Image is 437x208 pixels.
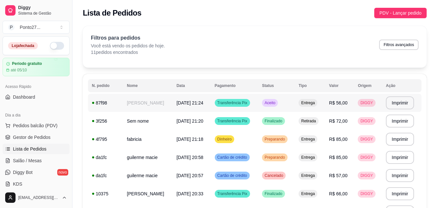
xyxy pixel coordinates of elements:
[329,100,347,105] span: R$ 56,00
[359,118,374,124] span: DIGGY
[18,5,67,11] span: Diggy
[123,166,172,185] td: guilerme macie
[211,79,258,92] th: Pagamento
[3,110,70,120] div: Dia a dia
[295,79,325,92] th: Tipo
[359,137,374,142] span: DIGGY
[386,96,414,109] button: Imprimir
[216,173,248,178] span: Cartão de crédito
[11,67,27,73] article: até 05/10
[3,81,70,92] div: Acesso Rápido
[92,100,119,106] div: 87f98
[300,173,316,178] span: Entrega
[20,24,40,31] div: Ponto27 ...
[359,100,374,105] span: DIGGY
[177,137,203,142] span: [DATE] 21:18
[3,21,70,34] button: Select a team
[216,191,249,196] span: Transferência Pix
[386,115,414,128] button: Imprimir
[3,3,70,18] a: DiggySistema de Gestão
[92,172,119,179] div: da1fc
[379,9,421,17] span: PDV - Lançar pedido
[3,179,70,189] a: KDS
[354,79,382,92] th: Origem
[177,155,203,160] span: [DATE] 20:58
[83,8,141,18] h2: Lista de Pedidos
[300,137,316,142] span: Entrega
[329,118,347,124] span: R$ 72,00
[3,58,70,76] a: Período gratuitoaté 05/10
[177,191,203,196] span: [DATE] 20:33
[3,120,70,131] button: Pedidos balcão (PDV)
[329,191,347,196] span: R$ 66,00
[300,118,317,124] span: Retirada
[123,94,172,112] td: [PERSON_NAME]
[379,40,419,50] button: Filtros avançados
[359,155,374,160] span: DIGGY
[263,173,284,178] span: Cancelado
[359,191,374,196] span: DIGGY
[91,34,165,42] p: Filtros para pedidos
[8,42,38,49] div: Loja fechada
[382,79,421,92] th: Ação
[386,169,414,182] button: Imprimir
[173,79,211,92] th: Data
[13,157,42,164] span: Salão / Mesas
[386,187,414,200] button: Imprimir
[92,154,119,161] div: da1fc
[13,134,50,141] span: Gestor de Pedidos
[359,173,374,178] span: DIGGY
[92,118,119,124] div: 3f256
[3,92,70,102] a: Dashboard
[300,191,316,196] span: Entrega
[3,132,70,142] a: Gestor de Pedidos
[8,24,15,31] span: P
[177,173,203,178] span: [DATE] 20:57
[263,100,277,105] span: Aceito
[300,100,316,105] span: Entrega
[91,49,165,55] p: 11 pedidos encontrados
[263,137,286,142] span: Preparando
[263,155,286,160] span: Preparando
[177,100,203,105] span: [DATE] 21:24
[3,155,70,166] a: Salão / Mesas
[263,118,284,124] span: Finalizado
[88,79,123,92] th: N. pedido
[13,146,47,152] span: Lista de Pedidos
[216,155,248,160] span: Cartão de crédito
[216,118,249,124] span: Transferência Pix
[300,155,316,160] span: Entrega
[123,185,172,203] td: [PERSON_NAME]
[123,130,172,148] td: fabricia
[3,190,70,205] button: [EMAIL_ADDRESS][DOMAIN_NAME]
[18,11,67,16] span: Sistema de Gestão
[329,173,347,178] span: R$ 57,00
[3,144,70,154] a: Lista de Pedidos
[123,79,172,92] th: Nome
[13,181,22,187] span: KDS
[92,136,119,142] div: 4f795
[216,137,233,142] span: Dinheiro
[3,167,70,177] a: Diggy Botnovo
[18,195,59,200] span: [EMAIL_ADDRESS][DOMAIN_NAME]
[263,191,284,196] span: Finalizado
[50,42,64,50] button: Alterar Status
[258,79,295,92] th: Status
[13,169,33,176] span: Diggy Bot
[386,151,414,164] button: Imprimir
[92,190,119,197] div: 10375
[12,61,42,66] article: Período gratuito
[386,133,414,146] button: Imprimir
[13,94,35,100] span: Dashboard
[177,118,203,124] span: [DATE] 21:20
[13,122,58,129] span: Pedidos balcão (PDV)
[329,137,347,142] span: R$ 85,00
[325,79,354,92] th: Valor
[216,100,249,105] span: Transferência Pix
[123,148,172,166] td: guilerme macie
[329,155,347,160] span: R$ 85,00
[123,112,172,130] td: Sem nome
[374,8,427,18] button: PDV - Lançar pedido
[91,43,165,49] p: Você está vendo os pedidos de hoje.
